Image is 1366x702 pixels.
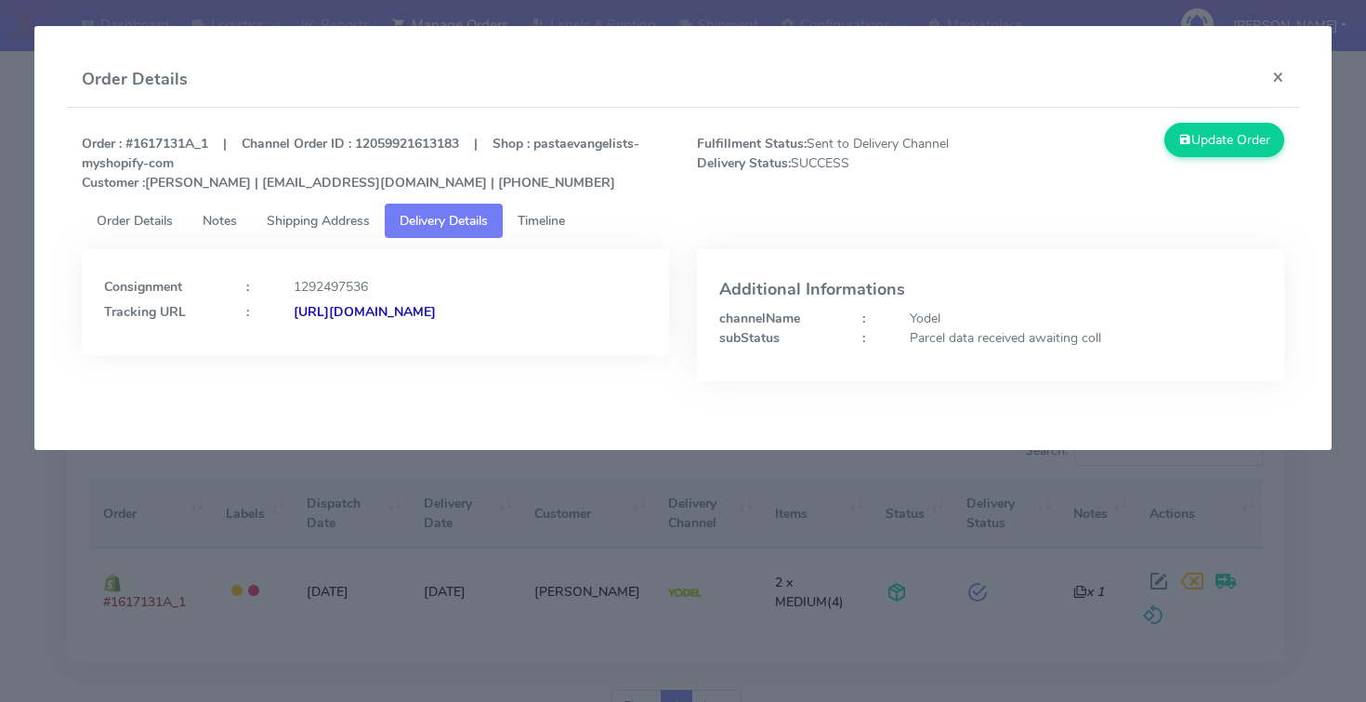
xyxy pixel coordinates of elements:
[683,134,991,192] span: Sent to Delivery Channel SUCCESS
[280,277,661,297] div: 1292497536
[97,212,173,230] span: Order Details
[896,328,1277,348] div: Parcel data received awaiting coll
[104,303,186,321] strong: Tracking URL
[697,135,807,152] strong: Fulfillment Status:
[719,329,780,347] strong: subStatus
[400,212,488,230] span: Delivery Details
[267,212,370,230] span: Shipping Address
[862,329,865,347] strong: :
[719,310,800,327] strong: channelName
[203,212,237,230] span: Notes
[82,174,145,192] strong: Customer :
[82,204,1285,238] ul: Tabs
[719,281,1262,299] h4: Additional Informations
[294,303,436,321] strong: [URL][DOMAIN_NAME]
[1164,123,1285,157] button: Update Order
[82,67,188,92] h4: Order Details
[697,154,791,172] strong: Delivery Status:
[862,310,865,327] strong: :
[82,135,639,192] strong: Order : #1617131A_1 | Channel Order ID : 12059921613183 | Shop : pastaevangelists-myshopify-com [...
[518,212,565,230] span: Timeline
[104,278,182,296] strong: Consignment
[246,303,249,321] strong: :
[1257,52,1299,101] button: Close
[246,278,249,296] strong: :
[896,309,1277,328] div: Yodel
